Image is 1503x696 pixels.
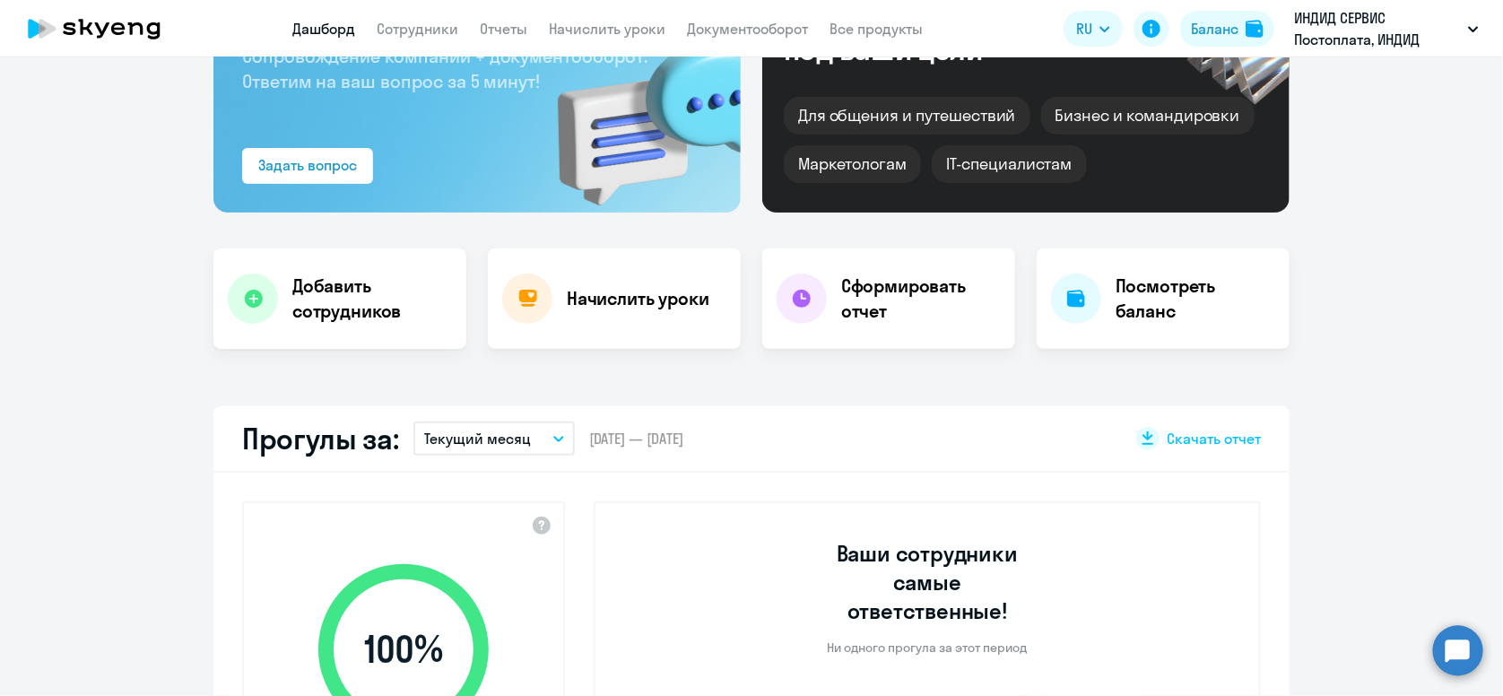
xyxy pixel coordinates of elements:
[258,154,357,176] div: Задать вопрос
[784,4,1090,65] div: Курсы английского под ваши цели
[687,20,808,38] a: Документооборот
[549,20,665,38] a: Начислить уроки
[1064,11,1123,47] button: RU
[828,639,1028,656] p: Ни одного прогула за этот период
[567,286,709,311] h4: Начислить уроки
[1246,20,1264,38] img: balance
[292,274,452,324] h4: Добавить сотрудников
[1041,97,1255,135] div: Бизнес и командировки
[292,20,355,38] a: Дашборд
[812,539,1043,625] h3: Ваши сотрудники самые ответственные!
[841,274,1001,324] h4: Сформировать отчет
[589,429,684,448] span: [DATE] — [DATE]
[1191,18,1238,39] div: Баланс
[1285,7,1488,50] button: ИНДИД СЕРВИС Постоплата, ИНДИД СЕРВИС, ООО
[830,20,923,38] a: Все продукты
[784,145,921,183] div: Маркетологам
[480,20,527,38] a: Отчеты
[532,11,741,213] img: bg-img
[1180,11,1274,47] button: Балансbalance
[784,97,1030,135] div: Для общения и путешествий
[1294,7,1461,50] p: ИНДИД СЕРВИС Постоплата, ИНДИД СЕРВИС, ООО
[377,20,458,38] a: Сотрудники
[1167,429,1261,448] span: Скачать отчет
[242,148,373,184] button: Задать вопрос
[300,628,507,671] span: 100 %
[932,145,1086,183] div: IT-специалистам
[424,428,531,449] p: Текущий месяц
[1116,274,1275,324] h4: Посмотреть баланс
[413,422,575,456] button: Текущий месяц
[242,421,399,457] h2: Прогулы за:
[1076,18,1092,39] span: RU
